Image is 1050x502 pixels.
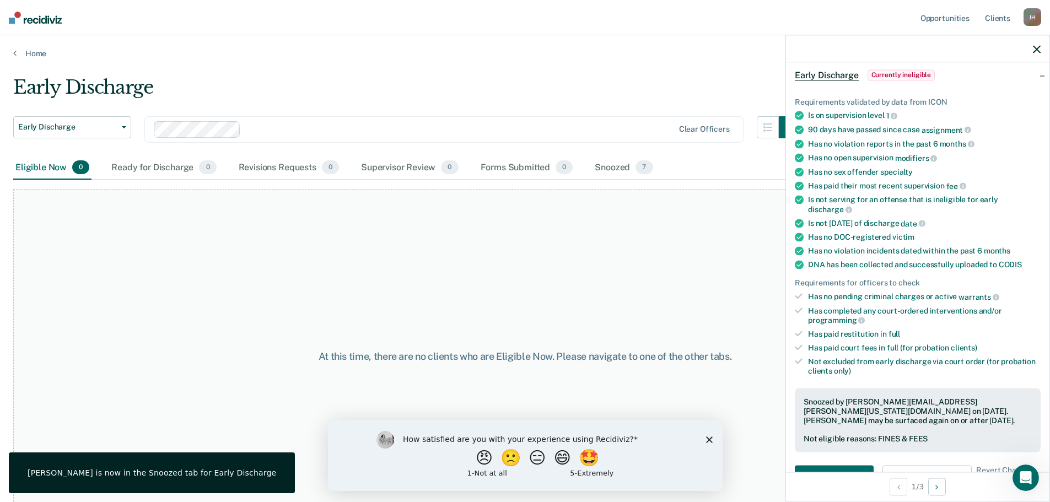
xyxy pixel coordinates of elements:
[199,160,216,175] span: 0
[808,316,865,325] span: programming
[834,366,851,375] span: only)
[795,466,874,488] button: Navigate to form
[795,466,878,488] a: Navigate to form link
[880,167,913,176] span: specialty
[804,397,1032,425] div: Snoozed by [PERSON_NAME][EMAIL_ADDRESS][PERSON_NAME][US_STATE][DOMAIN_NAME] on [DATE]. [PERSON_NA...
[892,233,914,241] span: victim
[976,466,1033,488] span: Revert Changes
[270,350,781,363] div: At this time, there are no clients who are Eligible Now. Please navigate to one of the other tabs.
[808,204,852,213] span: discharge
[889,330,900,338] span: full
[808,139,1041,149] div: Has no violation reports in the past 6
[951,343,977,352] span: clients)
[959,292,999,301] span: warrants
[808,153,1041,163] div: Has no open supervision
[808,357,1041,375] div: Not excluded from early discharge via court order (for probation clients
[808,292,1041,302] div: Has no pending criminal charges or active
[679,125,730,134] div: Clear officers
[946,181,966,190] span: fee
[895,153,938,162] span: modifiers
[984,246,1010,255] span: months
[808,167,1041,176] div: Has no sex offender
[882,466,972,488] button: Update Eligibility
[940,139,974,148] span: months
[886,111,898,120] span: 1
[9,12,62,24] img: Recidiviz
[1024,8,1041,26] div: J H
[928,478,946,495] button: Next Opportunity
[13,48,1037,58] a: Home
[922,125,971,134] span: assignment
[328,420,723,491] iframe: Survey by Kim from Recidiviz
[808,125,1041,134] div: 90 days have passed since case
[636,160,653,175] span: 7
[593,156,655,180] div: Snoozed
[808,306,1041,325] div: Has completed any court-ordered interventions and/or
[28,468,276,478] div: [PERSON_NAME] is now in the Snoozed tab for Early Discharge
[236,156,341,180] div: Revisions Requests
[808,181,1041,191] div: Has paid their most recent supervision
[13,76,801,107] div: Early Discharge
[1013,465,1039,491] iframe: Intercom live chat
[795,97,1041,106] div: Requirements validated by data from ICON
[901,219,925,228] span: date
[18,122,117,132] span: Early Discharge
[795,278,1041,288] div: Requirements for officers to check
[556,160,573,175] span: 0
[786,57,1049,93] div: Early DischargeCurrently ineligible
[808,195,1041,214] div: Is not serving for an offense that is ineligible for early
[72,160,89,175] span: 0
[868,69,935,80] span: Currently ineligible
[359,156,461,180] div: Supervisor Review
[808,260,1041,269] div: DNA has been collected and successfully uploaded to
[890,478,907,495] button: Previous Opportunity
[999,260,1022,269] span: CODIS
[808,233,1041,242] div: Has no DOC-registered
[478,156,575,180] div: Forms Submitted
[441,160,458,175] span: 0
[322,160,339,175] span: 0
[804,434,1032,444] div: Not eligible reasons: FINES & FEES
[786,472,1049,501] div: 1 / 3
[808,218,1041,228] div: Is not [DATE] of discharge
[109,156,218,180] div: Ready for Discharge
[808,246,1041,256] div: Has no violation incidents dated within the past 6
[808,330,1041,339] div: Has paid restitution in
[808,111,1041,121] div: Is on supervision level
[13,156,91,180] div: Eligible Now
[795,69,859,80] span: Early Discharge
[808,343,1041,352] div: Has paid court fees in full (for probation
